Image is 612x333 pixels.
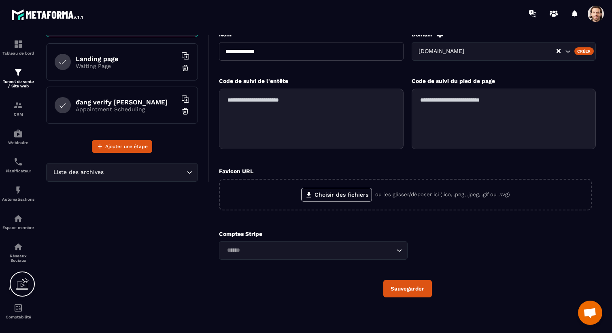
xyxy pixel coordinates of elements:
[51,168,105,177] span: Liste des archives
[219,78,288,84] label: Code de suivi de l'entête
[224,246,394,255] input: Search for option
[13,100,23,110] img: formation
[76,98,177,106] h6: đang verify [PERSON_NAME]
[76,106,177,112] p: Appointment Scheduling
[13,185,23,195] img: automations
[76,55,177,63] h6: Landing page
[2,254,34,263] p: Réseaux Sociaux
[2,179,34,208] a: automationsautomationsAutomatisations
[2,269,34,297] a: emailemailE-mailing
[2,112,34,117] p: CRM
[2,123,34,151] a: automationsautomationsWebinaire
[2,197,34,201] p: Automatisations
[13,157,23,167] img: scheduler
[2,169,34,173] p: Planificateur
[219,241,408,260] div: Search for option
[417,47,466,56] span: [DOMAIN_NAME]
[574,47,594,55] div: Créer
[578,301,602,325] a: Ouvrir le chat
[2,94,34,123] a: formationformationCRM
[383,280,432,297] button: Sauvegarder
[2,151,34,179] a: schedulerschedulerPlanificateur
[11,7,84,22] img: logo
[2,225,34,230] p: Espace membre
[76,63,177,69] p: Waiting Page
[181,107,189,115] img: trash
[13,214,23,223] img: automations
[13,242,23,252] img: social-network
[105,168,185,177] input: Search for option
[2,33,34,62] a: formationformationTableau de bord
[412,78,495,84] label: Code de suivi du pied de page
[557,48,561,54] button: Clear Selected
[2,315,34,319] p: Comptabilité
[219,168,253,174] label: Favicon URL
[466,47,556,56] input: Search for option
[2,297,34,325] a: accountantaccountantComptabilité
[13,303,23,313] img: accountant
[13,39,23,49] img: formation
[301,188,372,201] label: Choisir des fichiers
[219,231,408,237] p: Comptes Stripe
[2,62,34,94] a: formationformationTunnel de vente / Site web
[92,140,152,153] button: Ajouter une étape
[2,140,34,145] p: Webinaire
[412,42,596,61] div: Search for option
[46,163,198,182] div: Search for option
[181,64,189,72] img: trash
[2,51,34,55] p: Tableau de bord
[105,142,148,151] span: Ajouter une étape
[2,208,34,236] a: automationsautomationsEspace membre
[2,236,34,269] a: social-networksocial-networkRéseaux Sociaux
[13,68,23,77] img: formation
[375,191,510,198] p: ou les glisser/déposer ici (.ico, .png, .jpeg, .gif ou .svg)
[2,79,34,88] p: Tunnel de vente / Site web
[13,129,23,138] img: automations
[2,286,34,291] p: E-mailing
